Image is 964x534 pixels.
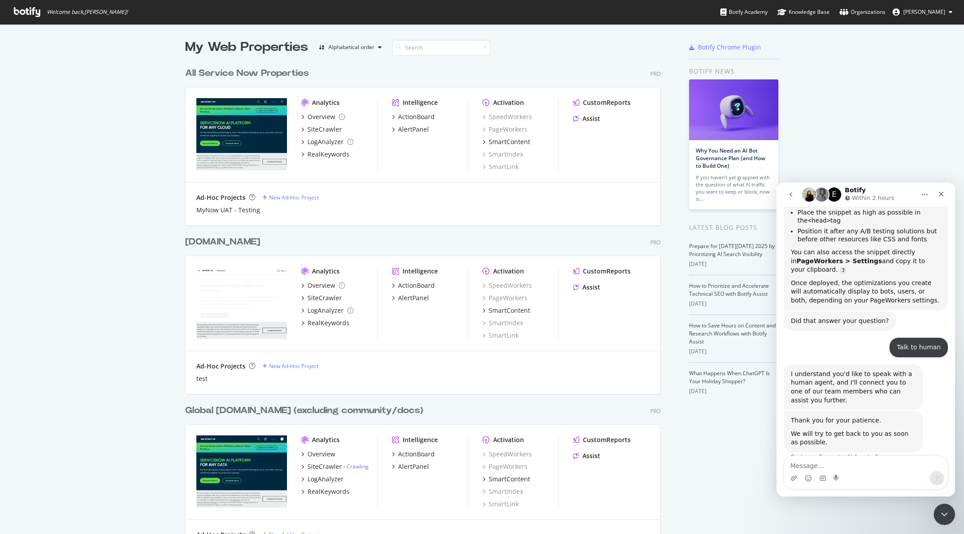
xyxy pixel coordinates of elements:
[885,5,960,19] button: [PERSON_NAME]
[307,475,344,484] div: LogAnalyzer
[482,450,532,459] a: SpeedWorkers
[689,322,776,345] a: How to Save Hours on Content and Research Workflows with Botify Assist
[185,404,427,417] a: Global [DOMAIN_NAME] (excluding community/docs)
[582,451,600,460] div: Assist
[185,404,423,417] div: Global [DOMAIN_NAME] (excluding community/docs)
[903,8,945,16] span: Tim Manalo
[573,114,600,123] a: Assist
[689,260,779,268] div: [DATE]
[315,40,385,54] button: Alphabetical order
[307,487,349,496] div: RealKeywords
[689,300,779,308] div: [DATE]
[398,294,429,302] div: AlertPanel
[312,435,340,444] div: Analytics
[403,98,438,107] div: Intelligence
[269,362,319,370] div: New Ad-Hoc Project
[262,194,319,201] a: New Ad-Hoc Project
[307,306,344,315] div: LogAnalyzer
[403,435,438,444] div: Intelligence
[392,450,435,459] a: ActionBoard
[482,112,532,121] div: SpeedWorkers
[307,450,335,459] div: Overview
[482,500,519,509] a: SmartLink
[582,283,600,292] div: Assist
[392,125,429,134] a: AlertPanel
[696,174,772,203] div: If you haven’t yet grappled with the question of what AI traffic you want to keep or block, now is…
[196,193,245,202] div: Ad-Hoc Projects
[482,475,530,484] a: SmartContent
[493,98,524,107] div: Activation
[185,38,308,56] div: My Web Properties
[307,125,342,134] div: SiteCrawler
[398,281,435,290] div: ActionBoard
[307,281,335,290] div: Overview
[482,150,523,159] a: SmartIndex
[398,450,435,459] div: ActionBoard
[482,281,532,290] div: SpeedWorkers
[482,331,519,340] a: SmartLink
[301,450,335,459] a: Overview
[344,463,369,470] div: -
[196,374,208,383] a: test
[301,462,369,471] a: SiteCrawler- Crawling
[301,137,353,146] a: LogAnalyzer
[392,40,490,55] input: Search
[582,114,600,123] div: Assist
[839,8,885,17] div: Organizations
[307,319,349,327] div: RealKeywords
[689,223,779,232] div: Latest Blog Posts
[696,147,765,170] a: Why You Need an AI Bot Governance Plan (and How to Build One)
[489,306,530,315] div: SmartContent
[301,475,344,484] a: LogAnalyzer
[196,206,260,215] a: MyNow UAT - Testing
[689,43,761,52] a: Botify Chrome Plugin
[493,267,524,276] div: Activation
[720,8,768,17] div: Botify Academy
[689,79,778,140] img: Why You Need an AI Bot Governance Plan (and How to Build One)
[583,267,631,276] div: CustomReports
[689,66,779,76] div: Botify news
[47,8,128,16] span: Welcome back, [PERSON_NAME] !
[196,98,287,170] img: lightstep.com
[307,112,335,121] div: Overview
[583,98,631,107] div: CustomReports
[698,43,761,52] div: Botify Chrome Plugin
[185,236,260,248] div: [DOMAIN_NAME]
[301,281,345,290] a: Overview
[489,137,530,146] div: SmartContent
[312,267,340,276] div: Analytics
[269,194,319,201] div: New Ad-Hoc Project
[482,462,528,471] div: PageWorkers
[482,319,523,327] a: SmartIndex
[573,435,631,444] a: CustomReports
[689,282,769,298] a: How to Prioritize and Accelerate Technical SEO with Botify Assist
[301,150,349,159] a: RealKeywords
[312,98,340,107] div: Analytics
[689,242,775,258] a: Prepare for [DATE][DATE] 2025 by Prioritizing AI Search Visibility
[307,150,349,159] div: RealKeywords
[689,387,779,395] div: [DATE]
[328,45,374,50] div: Alphabetical order
[689,369,770,385] a: What Happens When ChatGPT Is Your Holiday Shopper?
